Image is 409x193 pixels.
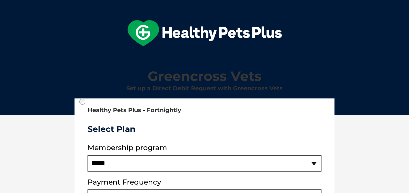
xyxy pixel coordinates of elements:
[128,20,282,46] img: hpp-logo-landscape-green-white.png
[77,85,332,92] h2: Set up a Direct Debit Request with Greencross Vets
[77,69,332,84] h1: Greencross Vets
[88,124,321,134] h3: Select Plan
[88,144,321,152] label: Membership program
[88,178,161,187] label: Payment Frequency
[88,107,321,114] h2: Healthy Pets Plus - Fortnightly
